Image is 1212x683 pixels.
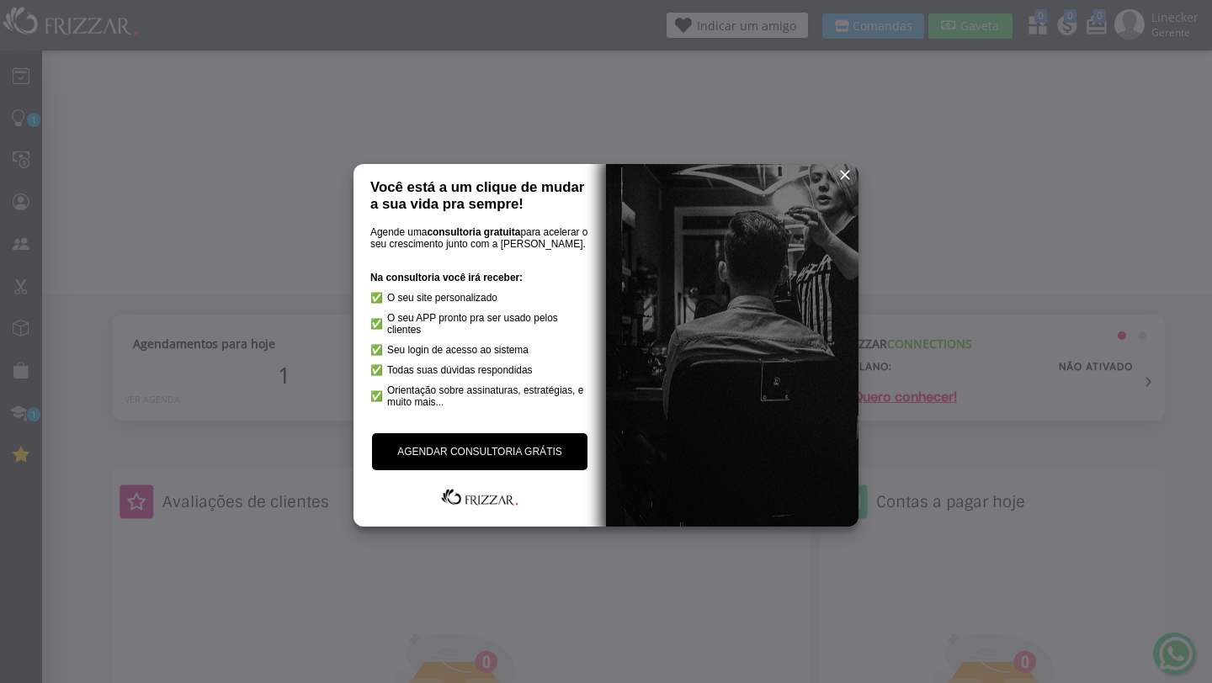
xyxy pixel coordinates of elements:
strong: Na consultoria você irá receber: [370,272,523,283]
li: Orientação sobre assinaturas, estratégias, e muito mais... [370,384,589,408]
li: O seu APP pronto pra ser usado pelos clientes [370,312,589,336]
li: Todas suas dúvidas respondidas [370,364,589,376]
li: O seu site personalizado [370,292,589,304]
h1: Você está a um clique de mudar a sua vida pra sempre! [370,179,589,213]
button: ui-button [832,162,858,188]
a: AGENDAR CONSULTORIA GRÁTIS [372,433,587,470]
strong: consultoria gratuita [427,226,520,238]
p: Agende uma para acelerar o seu crescimento junto com a [PERSON_NAME]. [370,226,589,250]
img: Frizzar [438,487,522,507]
li: Seu login de acesso ao sistema [370,344,589,356]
